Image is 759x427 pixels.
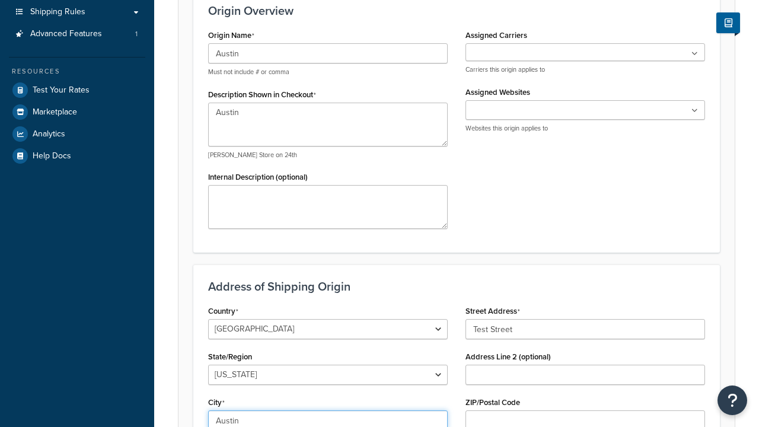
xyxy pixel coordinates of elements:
[465,65,705,74] p: Carriers this origin applies to
[208,280,705,293] h3: Address of Shipping Origin
[465,124,705,133] p: Websites this origin applies to
[208,398,225,407] label: City
[465,307,520,316] label: Street Address
[208,151,448,160] p: [PERSON_NAME] Store on 24th
[30,7,85,17] span: Shipping Rules
[33,85,90,95] span: Test Your Rates
[135,29,138,39] span: 1
[208,173,308,181] label: Internal Description (optional)
[208,352,252,361] label: State/Region
[9,23,145,45] li: Advanced Features
[717,385,747,415] button: Open Resource Center
[208,68,448,77] p: Must not include # or comma
[465,352,551,361] label: Address Line 2 (optional)
[208,4,705,17] h3: Origin Overview
[9,101,145,123] a: Marketplace
[9,23,145,45] a: Advanced Features1
[208,307,238,316] label: Country
[33,129,65,139] span: Analytics
[208,31,254,40] label: Origin Name
[9,1,145,23] a: Shipping Rules
[465,31,527,40] label: Assigned Carriers
[208,90,316,100] label: Description Shown in Checkout
[33,107,77,117] span: Marketplace
[30,29,102,39] span: Advanced Features
[465,398,520,407] label: ZIP/Postal Code
[33,151,71,161] span: Help Docs
[465,88,530,97] label: Assigned Websites
[9,66,145,77] div: Resources
[9,123,145,145] a: Analytics
[716,12,740,33] button: Show Help Docs
[9,79,145,101] a: Test Your Rates
[9,145,145,167] a: Help Docs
